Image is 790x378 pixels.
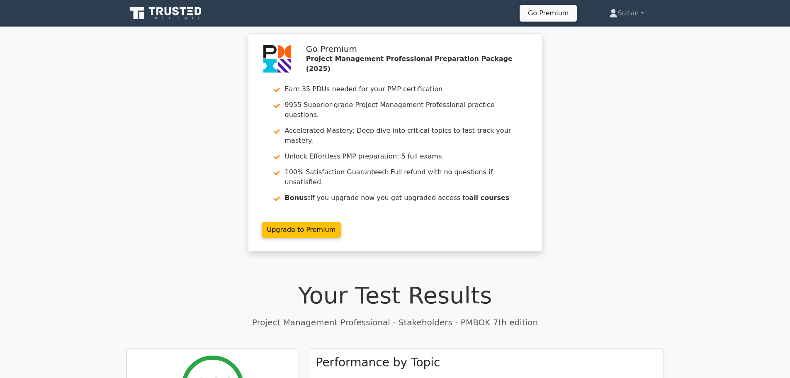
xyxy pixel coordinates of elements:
a: Go Premium [523,7,574,19]
a: Sultan [589,5,664,22]
a: Upgrade to Premium [262,222,341,238]
h1: Your Test Results [126,281,664,309]
p: Project Management Professional - Stakeholders - PMBOK 7th edition [126,316,664,329]
h3: Performance by Topic [316,356,440,370]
